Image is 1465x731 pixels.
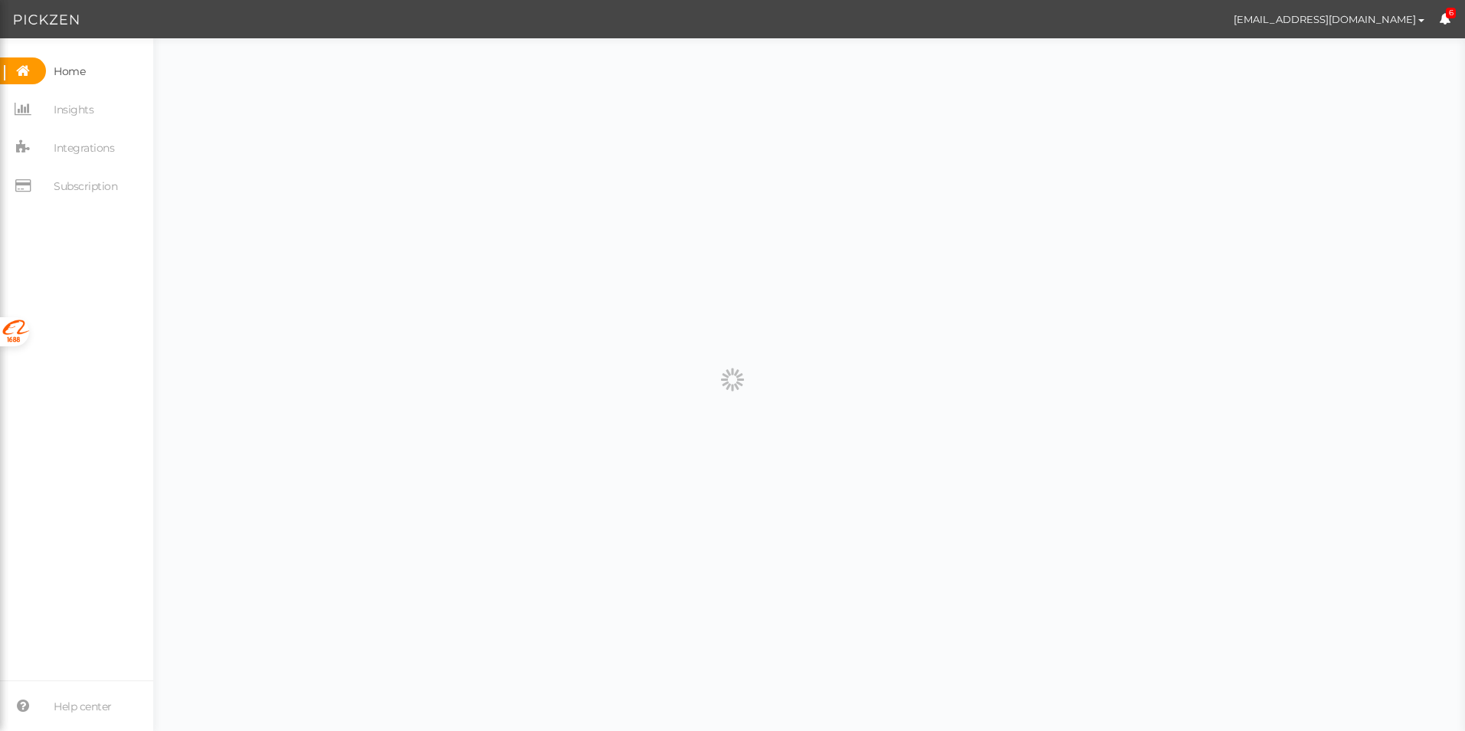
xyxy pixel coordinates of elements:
[1446,8,1457,19] span: 6
[1192,6,1219,33] img: 8c801ccf6cf7b591238526ce0277185e
[54,59,85,84] span: Home
[54,174,117,198] span: Subscription
[54,694,112,719] span: Help center
[54,97,93,122] span: Insights
[1234,13,1416,25] span: [EMAIL_ADDRESS][DOMAIN_NAME]
[1219,6,1439,32] button: [EMAIL_ADDRESS][DOMAIN_NAME]
[54,136,114,160] span: Integrations
[14,11,79,29] img: Pickzen logo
